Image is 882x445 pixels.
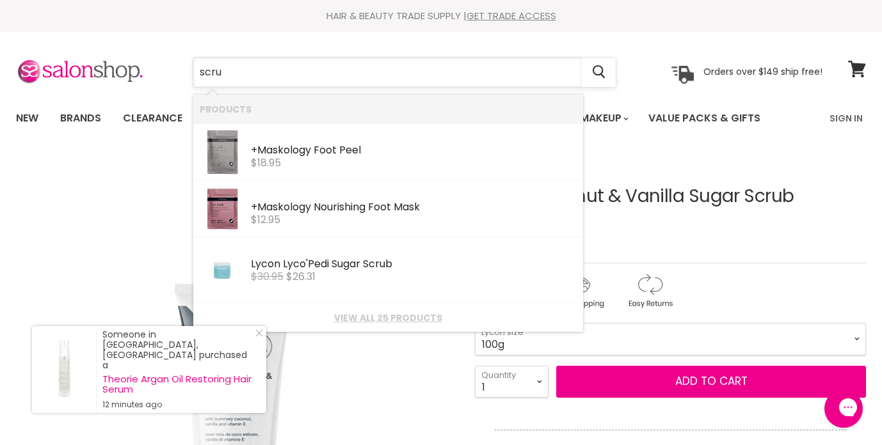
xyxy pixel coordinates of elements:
[570,105,636,132] a: Makeup
[6,105,48,132] a: New
[102,374,253,394] a: Theorie Argan Oil Restoring Hair Serum
[251,144,577,158] div: +Maskology Foot Peel
[822,105,870,132] a: Sign In
[193,237,583,303] li: Products: Lycon Lyco'Pedi Sugar Scrub
[193,303,583,332] li: View All
[193,95,583,123] li: Products
[200,313,577,323] a: View all 25 products
[556,366,866,398] button: Add to cart
[818,385,869,432] iframe: Gorgias live chat messenger
[6,100,796,137] ul: Main menu
[250,329,263,342] a: Close Notification
[51,105,111,132] a: Brands
[251,269,284,284] s: $30.95
[193,58,582,87] input: Search
[200,130,245,175] img: 44071UMaskologyFOOTPEELPouchFront.webp
[251,258,577,272] div: Lycon Lyco'Pedi Sugar Scrub
[639,105,770,132] a: Value Packs & Gifts
[200,187,245,231] img: 44073UMaskologyFOOTMASKPouchFront.webp
[193,123,583,180] li: Products: +Maskology Foot Peel
[113,105,192,132] a: Clearance
[251,155,281,170] span: $18.95
[32,326,96,413] a: Visit product page
[251,212,280,227] span: $12.95
[616,271,684,310] img: returns.gif
[251,201,577,215] div: +Maskology Nourishing Foot Mask
[193,180,583,237] li: Products: +Maskology Nourishing Foot Mask
[204,244,240,297] img: lycopedi_SugarScrub_520g_0_200x.jpg
[102,329,253,410] div: Someone in [GEOGRAPHIC_DATA], [GEOGRAPHIC_DATA] purchased a
[193,57,616,88] form: Product
[467,9,556,22] a: GET TRADE ACCESS
[703,66,822,77] p: Orders over $149 ship free!
[286,269,316,284] span: $26.31
[475,187,866,207] h1: Lycon Coconut & Vanilla Sugar Scrub
[582,58,616,87] button: Search
[475,366,549,398] select: Quantity
[255,329,263,337] svg: Close Icon
[102,400,253,410] small: 12 minutes ago
[675,373,748,389] span: Add to cart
